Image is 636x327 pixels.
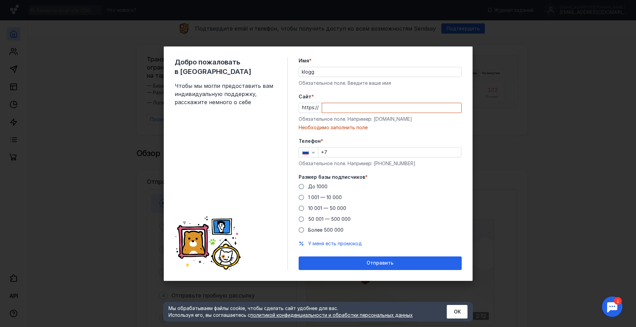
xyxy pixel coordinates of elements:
[169,305,430,319] div: Мы обрабатываем файлы cookie, чтобы сделать сайт удобнее для вас. Используя его, вы соглашаетесь c
[175,82,277,106] span: Чтобы мы могли предоставить вам индивидуальную поддержку, расскажите немного о себе
[308,216,351,222] span: 50 001 — 500 000
[299,160,462,167] div: Обязательное поле. Например: [PHONE_NUMBER]
[447,305,467,319] button: ОК
[308,240,362,247] button: У меня есть промокод
[299,80,462,86] div: Обязательное поле. Введите ваше имя
[308,184,328,189] span: До 1000
[250,312,413,318] a: политикой конфиденциальности и обработки персональных данных
[367,260,393,266] span: Отправить
[308,227,343,233] span: Более 500 000
[175,57,277,76] span: Добро пожаловать в [GEOGRAPHIC_DATA]
[308,194,342,200] span: 1 001 — 10 000
[299,124,462,131] div: Необходимо заполнить поле
[15,4,23,12] div: 1
[299,93,312,100] span: Cайт
[308,205,346,211] span: 10 001 — 50 000
[299,116,462,122] div: Обязательное поле. Например: [DOMAIN_NAME]
[299,138,321,145] span: Телефон
[299,256,462,270] button: Отправить
[299,174,365,180] span: Размер базы подписчиков
[299,57,309,64] span: Имя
